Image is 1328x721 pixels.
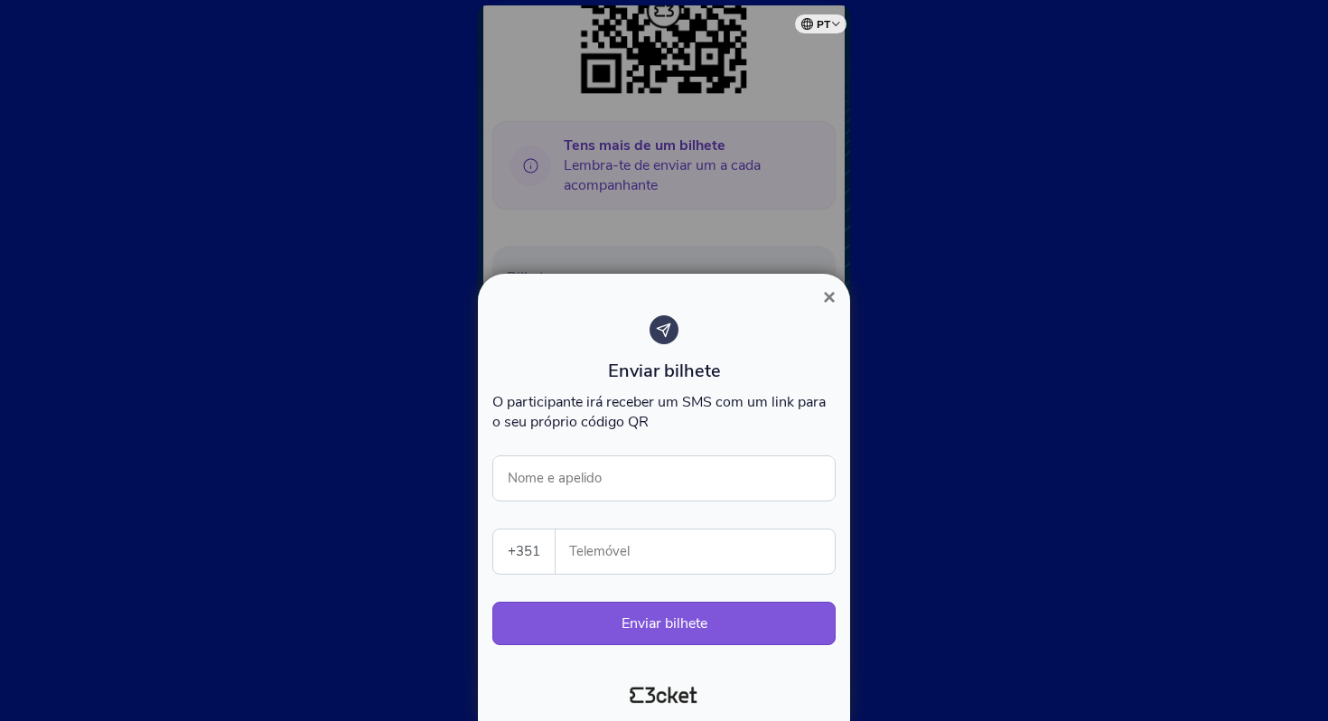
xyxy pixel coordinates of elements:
span: O participante irá receber um SMS com um link para o seu próprio código QR [492,392,826,432]
span: Enviar bilhete [608,359,721,383]
label: Nome e apelido [492,455,617,501]
input: Nome e apelido [492,455,836,501]
label: Telemóvel [556,529,837,574]
input: Telemóvel [570,529,835,574]
button: Enviar bilhete [492,602,836,645]
span: × [823,285,836,309]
